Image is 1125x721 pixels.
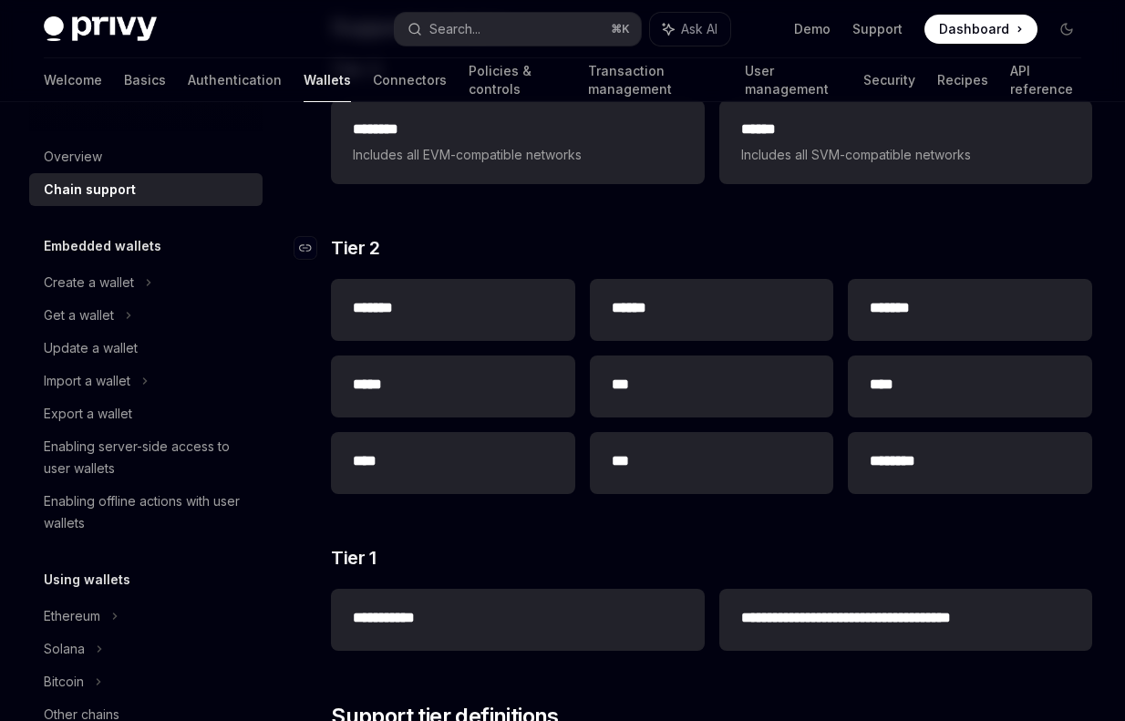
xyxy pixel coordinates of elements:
[44,671,84,693] div: Bitcoin
[29,430,263,485] a: Enabling server-side access to user wallets
[44,638,85,660] div: Solana
[304,58,351,102] a: Wallets
[611,22,630,36] span: ⌘ K
[650,13,730,46] button: Ask AI
[44,403,132,425] div: Export a wallet
[395,13,642,46] button: Search...⌘K
[29,397,263,430] a: Export a wallet
[44,337,138,359] div: Update a wallet
[124,58,166,102] a: Basics
[44,569,130,591] h5: Using wallets
[44,179,136,201] div: Chain support
[469,58,566,102] a: Policies & controls
[373,58,447,102] a: Connectors
[29,485,263,540] a: Enabling offline actions with user wallets
[331,100,704,184] a: **** ***Includes all EVM-compatible networks
[44,146,102,168] div: Overview
[29,140,263,173] a: Overview
[353,144,682,166] span: Includes all EVM-compatible networks
[44,370,130,392] div: Import a wallet
[939,20,1009,38] span: Dashboard
[588,58,723,102] a: Transaction management
[331,235,379,261] span: Tier 2
[44,605,100,627] div: Ethereum
[429,18,480,40] div: Search...
[681,20,717,38] span: Ask AI
[44,58,102,102] a: Welcome
[44,304,114,326] div: Get a wallet
[29,173,263,206] a: Chain support
[44,235,161,257] h5: Embedded wallets
[745,58,841,102] a: User management
[937,58,988,102] a: Recipes
[29,332,263,365] a: Update a wallet
[44,436,252,479] div: Enabling server-side access to user wallets
[741,144,1070,166] span: Includes all SVM-compatible networks
[331,545,376,571] span: Tier 1
[44,490,252,534] div: Enabling offline actions with user wallets
[794,20,831,38] a: Demo
[852,20,903,38] a: Support
[863,58,915,102] a: Security
[44,16,157,42] img: dark logo
[1010,58,1081,102] a: API reference
[294,235,331,261] a: Navigate to header
[924,15,1037,44] a: Dashboard
[1052,15,1081,44] button: Toggle dark mode
[719,100,1092,184] a: **** *Includes all SVM-compatible networks
[188,58,282,102] a: Authentication
[44,272,134,294] div: Create a wallet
